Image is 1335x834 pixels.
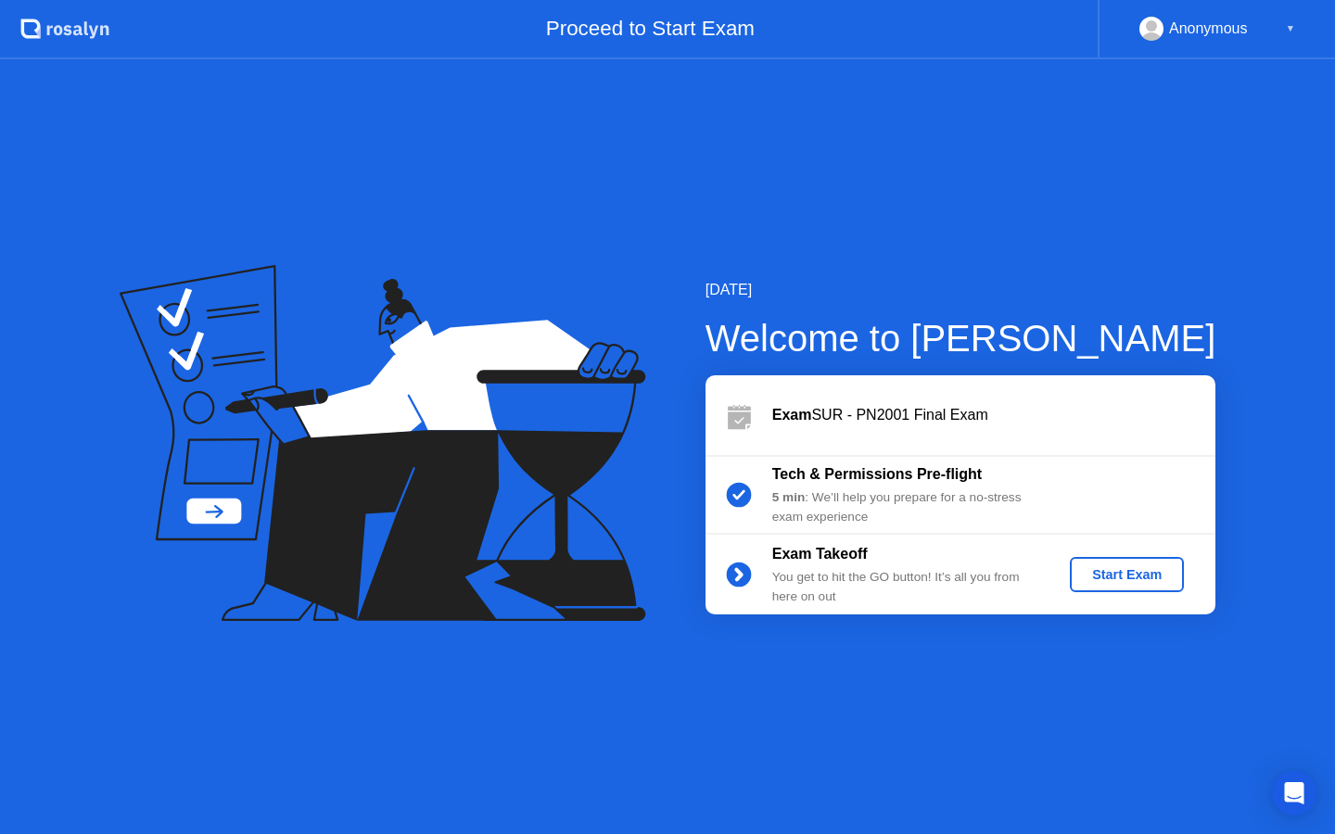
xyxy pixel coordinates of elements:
div: ▼ [1286,17,1295,41]
div: Start Exam [1077,567,1176,582]
div: Open Intercom Messenger [1272,771,1316,815]
div: SUR - PN2001 Final Exam [772,404,1215,426]
b: Exam [772,407,812,423]
div: You get to hit the GO button! It’s all you from here on out [772,568,1039,606]
b: Exam Takeoff [772,546,868,562]
b: 5 min [772,490,806,504]
div: Anonymous [1169,17,1248,41]
b: Tech & Permissions Pre-flight [772,466,982,482]
div: : We’ll help you prepare for a no-stress exam experience [772,488,1039,526]
div: Welcome to [PERSON_NAME] [706,310,1216,366]
div: [DATE] [706,279,1216,301]
button: Start Exam [1070,557,1184,592]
